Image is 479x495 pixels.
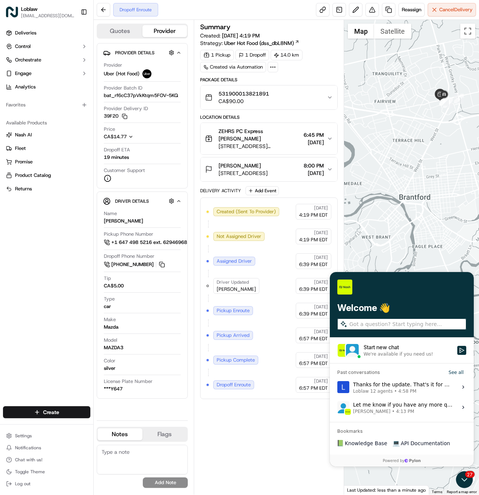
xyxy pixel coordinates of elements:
button: Log out [3,479,90,489]
span: Fleet [15,145,26,152]
span: Loblaw [21,5,37,13]
a: Terms (opens in new tab) [432,490,442,494]
a: Product Catalog [6,172,87,179]
button: Create [3,406,90,418]
span: [STREET_ADDRESS][PERSON_NAME] [219,142,301,150]
button: Returns [3,183,90,195]
span: [DATE] [314,254,328,260]
a: Report a map error [447,490,477,494]
span: Engage [15,70,31,77]
span: CA$14.77 [104,133,127,140]
span: 8:00 PM [304,162,324,169]
span: [DATE] [314,378,328,384]
h3: Summary [200,24,231,30]
span: Orchestrate [15,57,41,63]
span: Provider Details [115,50,154,56]
span: [DATE] 4:19 PM [222,32,260,39]
span: Promise [15,159,33,165]
span: Pickup Complete [217,357,255,363]
span: Uber (Hot Food) [104,70,139,77]
button: Fleet [3,142,90,154]
span: Chat with us! [15,457,42,463]
button: Provider [142,25,187,37]
span: Not Assigned Driver [217,233,261,240]
span: Control [15,43,31,50]
button: +1 647 498 5216 ext. 62946968 [104,238,199,247]
span: [PHONE_NUMBER] [111,261,154,268]
span: 6:39 PM EDT [299,286,328,293]
span: Created (Sent To Provider) [217,208,276,215]
span: [PERSON_NAME] [217,286,256,293]
span: Type [104,296,115,302]
span: Customer Support [104,167,145,174]
div: 4 [439,96,449,106]
span: Pickup Arrived [217,332,250,339]
div: Favorites [3,99,90,111]
span: Uber Hot Food (dss_dbL8NM) [224,39,294,47]
div: 14.0 km [271,50,302,60]
span: Nash AI [15,132,32,138]
span: Make [104,316,116,323]
div: Package Details [200,77,338,83]
span: 6:39 PM EDT [299,261,328,268]
span: bat_rf6cC37pVkKtqm5FOV-5KQ [104,92,178,99]
span: [DATE] [314,329,328,335]
span: Pickup Enroute [217,307,250,314]
button: Orchestrate [3,54,90,66]
span: 6:39 PM EDT [299,311,328,317]
span: +1 647 498 5216 ext. 62946968 [111,239,187,246]
a: Analytics [3,81,90,93]
div: car [104,303,111,310]
iframe: Customer support window [330,272,474,467]
span: License Plate Number [104,378,153,385]
span: Driver Updated [217,279,249,285]
span: Dropoff Phone Number [104,253,154,260]
a: Open this area in Google Maps (opens a new window) [346,485,371,495]
span: Created: [200,32,260,39]
span: 6:57 PM EDT [299,360,328,367]
button: Reassign [398,3,425,16]
a: [PHONE_NUMBER] [104,260,166,269]
button: Quotes [97,25,142,37]
div: [PERSON_NAME] [104,218,143,224]
span: Assigned Driver [217,258,252,265]
button: CA$14.77 [104,133,170,140]
span: ZEHRS PC Express [PERSON_NAME] [219,127,301,142]
a: Deliveries [3,27,90,39]
div: 19 minutes [104,154,129,161]
span: Provider [104,62,122,69]
button: LoblawLoblaw[EMAIL_ADDRESS][DOMAIN_NAME] [3,3,78,21]
span: 6:57 PM EDT [299,385,328,392]
span: CA$90.00 [219,97,269,105]
button: Settings [3,431,90,441]
button: Toggle fullscreen view [460,24,475,39]
div: silver [104,365,115,372]
span: 531900013821891 [219,90,269,97]
span: [DATE] [314,353,328,359]
div: Location Details [200,114,338,120]
span: Toggle Theme [15,469,45,475]
button: 39F20 [104,113,127,120]
button: Nash AI [3,129,90,141]
span: Create [43,408,59,416]
button: Chat with us! [3,455,90,465]
span: Returns [15,185,32,192]
span: [EMAIL_ADDRESS][DOMAIN_NAME] [21,13,75,19]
